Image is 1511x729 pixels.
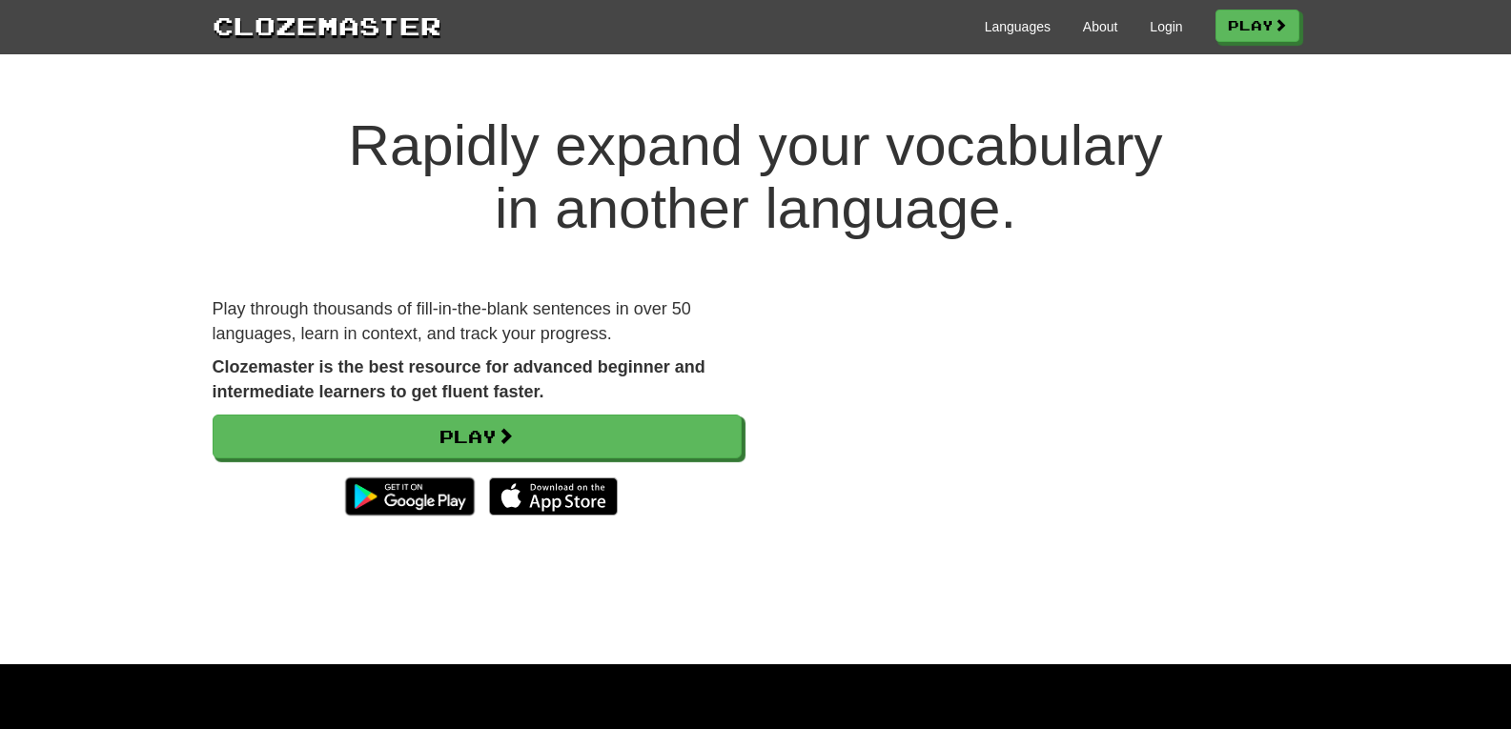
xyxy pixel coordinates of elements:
p: Play through thousands of fill-in-the-blank sentences in over 50 languages, learn in context, and... [213,297,742,346]
strong: Clozemaster is the best resource for advanced beginner and intermediate learners to get fluent fa... [213,357,705,401]
a: Play [213,415,742,458]
a: Login [1150,17,1182,36]
a: About [1083,17,1118,36]
a: Play [1215,10,1299,42]
img: Get it on Google Play [336,468,483,525]
a: Clozemaster [213,8,441,43]
img: Download_on_the_App_Store_Badge_US-UK_135x40-25178aeef6eb6b83b96f5f2d004eda3bffbb37122de64afbaef7... [489,477,618,516]
a: Languages [985,17,1051,36]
